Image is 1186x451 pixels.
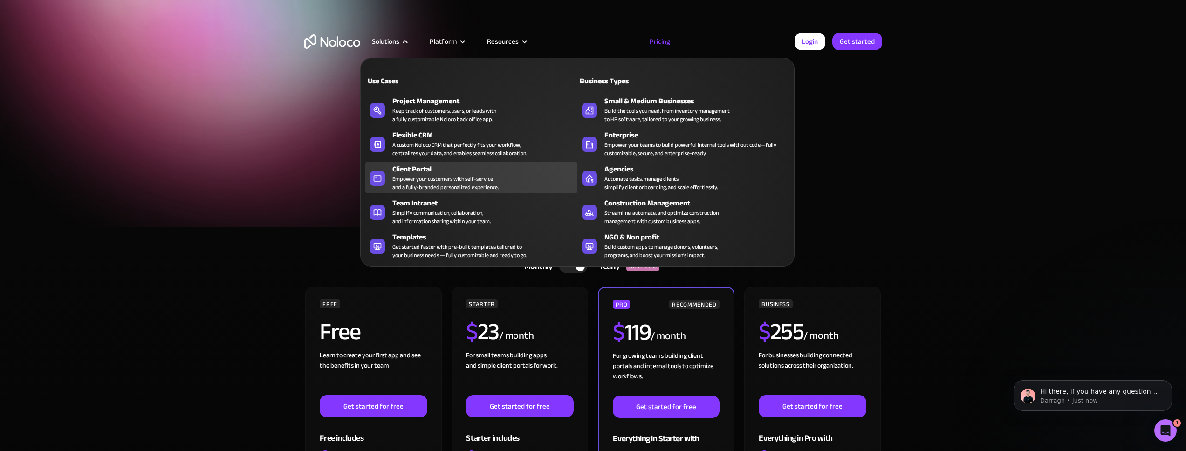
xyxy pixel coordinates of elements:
iframe: Intercom live chat [1154,419,1177,442]
div: Empower your teams to build powerful internal tools without code—fully customizable, secure, and ... [604,141,785,157]
div: SAVE 20% [626,262,659,271]
div: Construction Management [604,198,794,209]
div: Resources [487,35,519,48]
nav: Solutions [360,45,795,266]
a: Team IntranetSimplify communication, collaboration,and information sharing within your team. [365,196,577,227]
a: Get started for free [466,395,573,417]
a: Small & Medium BusinessesBuild the tools you need, from inventory managementto HR software, tailo... [577,94,789,125]
div: Team Intranet [392,198,582,209]
div: Monthly [513,260,560,273]
a: Get started for free [759,395,866,417]
a: TemplatesGet started faster with pre-built templates tailored toyour business needs — fully custo... [365,230,577,261]
div: Platform [418,35,475,48]
a: Project ManagementKeep track of customers, users, or leads witha fully customizable Noloco back o... [365,94,577,125]
div: Small & Medium Businesses [604,96,794,107]
div: Templates [392,232,582,243]
div: Platform [430,35,457,48]
div: A custom Noloco CRM that perfectly fits your workflow, centralizes your data, and enables seamles... [392,141,527,157]
div: Everything in Pro with [759,417,866,448]
div: Client Portal [392,164,582,175]
span: $ [613,310,624,354]
div: Starter includes [466,417,573,448]
div: Use Cases [365,75,467,87]
div: Empower your customers with self-service and a fully-branded personalized experience. [392,175,499,191]
div: Build the tools you need, from inventory management to HR software, tailored to your growing busi... [604,107,730,123]
div: Yearly [587,260,626,273]
div: / month [803,328,838,343]
div: Solutions [372,35,399,48]
div: For growing teams building client portals and internal tools to optimize workflows. [613,351,719,396]
div: For small teams building apps and simple client portals for work. ‍ [466,350,573,395]
div: Learn to create your first app and see the benefits in your team ‍ [320,350,427,395]
a: NGO & Non profitBuild custom apps to manage donors, volunteers,programs, and boost your mission’s... [577,230,789,261]
div: STARTER [466,299,497,308]
a: AgenciesAutomate tasks, manage clients,simplify client onboarding, and scale effortlessly. [577,162,789,193]
div: / month [499,328,534,343]
a: Business Types [577,70,789,91]
h2: 23 [466,320,499,343]
a: Get started for free [320,395,427,417]
div: Build custom apps to manage donors, volunteers, programs, and boost your mission’s impact. [604,243,718,260]
a: Pricing [638,35,682,48]
a: home [304,34,360,49]
a: Get started for free [613,396,719,418]
iframe: Intercom notifications message [1000,361,1186,426]
div: RECOMMENDED [669,300,719,309]
div: / month [651,329,686,344]
h2: Free [320,320,360,343]
div: Business Types [577,75,679,87]
span: $ [466,310,478,354]
div: Keep track of customers, users, or leads with a fully customizable Noloco back office app. [392,107,496,123]
div: Free includes [320,417,427,448]
div: Enterprise [604,130,794,141]
a: Construction ManagementStreamline, automate, and optimize constructionmanagement with custom busi... [577,196,789,227]
div: Automate tasks, manage clients, simplify client onboarding, and scale effortlessly. [604,175,718,191]
div: PRO [613,300,630,309]
a: EnterpriseEmpower your teams to build powerful internal tools without code—fully customizable, se... [577,128,789,159]
span: $ [759,310,770,354]
div: Get started faster with pre-built templates tailored to your business needs — fully customizable ... [392,243,527,260]
div: Simplify communication, collaboration, and information sharing within your team. [392,209,491,225]
a: Login [795,33,825,50]
div: Solutions [360,35,418,48]
div: Resources [475,35,537,48]
div: Project Management [392,96,582,107]
h1: A plan for organizations of all sizes [304,98,882,126]
div: Agencies [604,164,794,175]
div: Streamline, automate, and optimize construction management with custom business apps. [604,209,719,225]
div: BUSINESS [759,299,792,308]
a: Use Cases [365,70,577,91]
div: For businesses building connected solutions across their organization. ‍ [759,350,866,395]
div: Flexible CRM [392,130,582,141]
a: Client PortalEmpower your customers with self-serviceand a fully-branded personalized experience. [365,162,577,193]
h2: 255 [759,320,803,343]
a: Get started [832,33,882,50]
a: Flexible CRMA custom Noloco CRM that perfectly fits your workflow,centralizes your data, and enab... [365,128,577,159]
div: NGO & Non profit [604,232,794,243]
div: FREE [320,299,340,308]
div: Everything in Starter with [613,418,719,448]
h2: 119 [613,321,651,344]
span: 1 [1173,419,1181,427]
